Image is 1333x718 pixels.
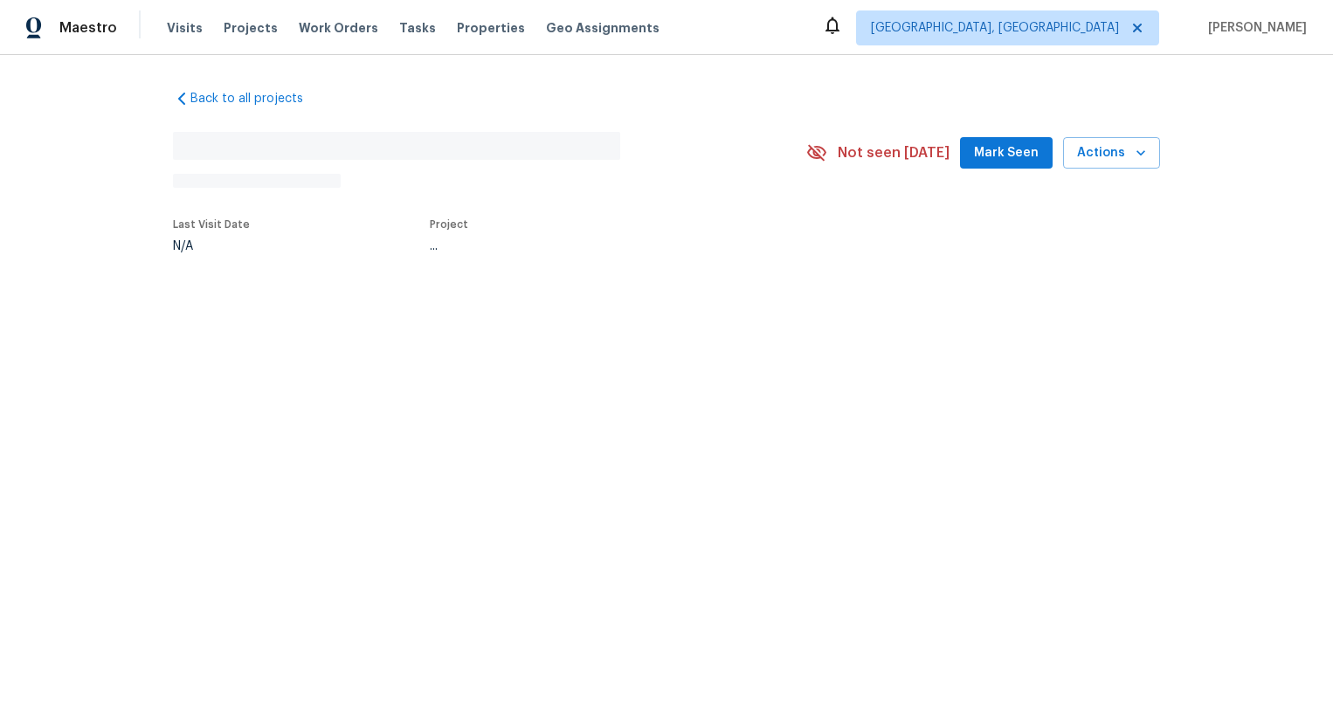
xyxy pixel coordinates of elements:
[974,142,1039,164] span: Mark Seen
[59,19,117,37] span: Maestro
[173,219,250,230] span: Last Visit Date
[1201,19,1307,37] span: [PERSON_NAME]
[299,19,378,37] span: Work Orders
[173,240,250,252] div: N/A
[1063,137,1160,169] button: Actions
[430,219,468,230] span: Project
[457,19,525,37] span: Properties
[546,19,660,37] span: Geo Assignments
[960,137,1053,169] button: Mark Seen
[399,22,436,34] span: Tasks
[167,19,203,37] span: Visits
[871,19,1119,37] span: [GEOGRAPHIC_DATA], [GEOGRAPHIC_DATA]
[224,19,278,37] span: Projects
[430,240,765,252] div: ...
[173,90,341,107] a: Back to all projects
[838,144,950,162] span: Not seen [DATE]
[1077,142,1146,164] span: Actions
